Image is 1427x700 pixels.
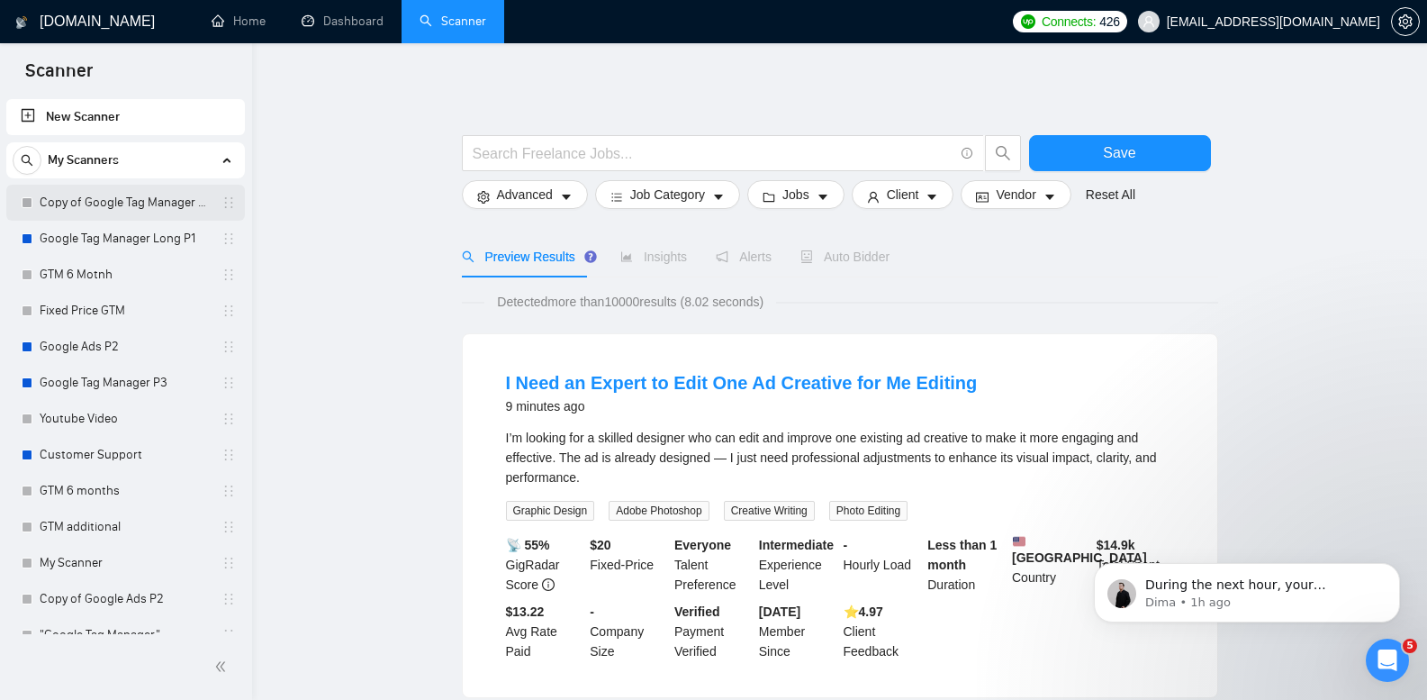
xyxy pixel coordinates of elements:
[14,154,41,167] span: search
[542,578,555,591] span: info-circle
[712,190,725,204] span: caret-down
[986,145,1020,161] span: search
[755,535,840,595] div: Experience Level
[887,185,919,205] span: Client
[48,142,119,178] span: My Scanners
[620,250,633,263] span: area-chart
[1391,14,1420,29] a: setting
[506,605,545,619] b: $13.22
[674,605,720,619] b: Verified
[759,605,800,619] b: [DATE]
[674,538,731,552] b: Everyone
[40,221,211,257] a: Google Tag Manager Long P1
[1392,14,1419,29] span: setting
[586,602,671,661] div: Company Size
[747,180,844,209] button: folderJobscaret-down
[1086,185,1135,205] a: Reset All
[462,250,592,264] span: Preview Results
[11,58,107,95] span: Scanner
[926,190,938,204] span: caret-down
[1008,535,1093,595] div: Country
[724,501,815,521] span: Creative Writing
[473,142,953,165] input: Search Freelance Jobs...
[221,628,236,642] span: holder
[844,605,883,619] b: ⭐️ 4.97
[1366,639,1409,682] iframe: Intercom live chat
[800,250,890,264] span: Auto Bidder
[221,376,236,390] span: holder
[1103,141,1135,164] span: Save
[924,535,1008,595] div: Duration
[1042,12,1096,32] span: Connects:
[962,148,973,159] span: info-circle
[1403,639,1417,653] span: 5
[13,146,41,175] button: search
[759,538,834,552] b: Intermediate
[620,250,687,264] span: Insights
[782,185,809,205] span: Jobs
[221,484,236,498] span: holder
[1029,135,1211,171] button: Save
[1013,535,1025,548] img: 🇺🇸
[506,501,595,521] span: Graphic Design
[502,602,587,661] div: Avg Rate Paid
[829,501,908,521] span: Photo Editing
[462,180,588,209] button: settingAdvancedcaret-down
[590,538,610,552] b: $ 20
[610,190,623,204] span: bars
[221,232,236,246] span: holder
[867,190,880,204] span: user
[927,538,997,572] b: Less than 1 month
[1021,14,1035,29] img: upwork-logo.png
[586,535,671,595] div: Fixed-Price
[1099,12,1119,32] span: 426
[15,8,28,37] img: logo
[840,602,925,661] div: Client Feedback
[40,365,211,401] a: Google Tag Manager P3
[852,180,954,209] button: userClientcaret-down
[221,556,236,570] span: holder
[221,412,236,426] span: holder
[40,329,211,365] a: Google Ads P2
[221,592,236,606] span: holder
[840,535,925,595] div: Hourly Load
[716,250,772,264] span: Alerts
[716,250,728,263] span: notification
[40,401,211,437] a: Youtube Video
[40,581,211,617] a: Copy of Google Ads P2
[212,14,266,29] a: homeHome
[221,268,236,282] span: holder
[6,99,245,135] li: New Scanner
[1067,525,1427,651] iframe: Intercom notifications message
[420,14,486,29] a: searchScanner
[996,185,1035,205] span: Vendor
[21,99,230,135] a: New Scanner
[40,473,211,509] a: GTM 6 months
[40,185,211,221] a: Copy of Google Tag Manager Long P1
[497,185,553,205] span: Advanced
[221,304,236,318] span: holder
[302,14,384,29] a: dashboardDashboard
[506,395,978,417] div: 9 minutes ago
[221,448,236,462] span: holder
[755,602,840,661] div: Member Since
[40,617,211,653] a: "Google Tag Manager"
[976,190,989,204] span: idcard
[506,373,978,393] a: I Need an Expert to Edit One Ad Creative for Me Editing
[462,250,474,263] span: search
[40,545,211,581] a: My Scanner
[590,605,594,619] b: -
[40,437,211,473] a: Customer Support
[583,249,599,265] div: Tooltip anchor
[630,185,705,205] span: Job Category
[484,292,776,312] span: Detected more than 10000 results (8.02 seconds)
[1012,535,1147,565] b: [GEOGRAPHIC_DATA]
[800,250,813,263] span: robot
[844,538,848,552] b: -
[502,535,587,595] div: GigRadar Score
[221,520,236,534] span: holder
[817,190,829,204] span: caret-down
